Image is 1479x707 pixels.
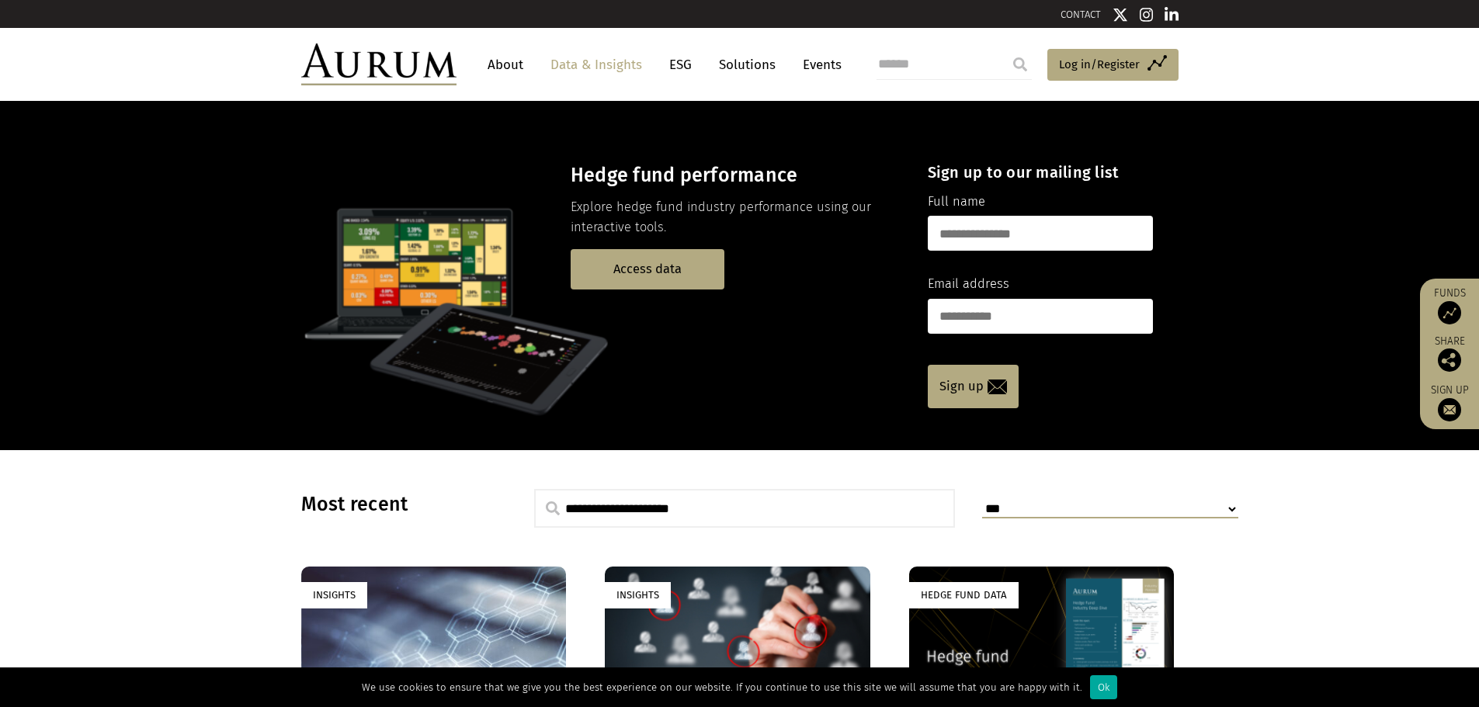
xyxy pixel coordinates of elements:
div: Share [1428,336,1471,372]
a: Sign up [928,365,1019,408]
img: Twitter icon [1113,7,1128,23]
span: Log in/Register [1059,55,1140,74]
div: Ok [1090,675,1117,699]
a: ESG [661,50,700,79]
img: Aurum [301,43,457,85]
a: Solutions [711,50,783,79]
a: Funds [1428,286,1471,324]
a: Access data [571,249,724,289]
a: Sign up [1428,383,1471,421]
a: Data & Insights [543,50,650,79]
h3: Hedge fund performance [571,164,901,187]
input: Submit [1005,49,1036,80]
img: email-icon [988,379,1007,394]
a: About [480,50,531,79]
div: Hedge Fund Data [909,582,1019,608]
label: Full name [928,192,985,212]
label: Email address [928,274,1009,294]
div: Insights [605,582,671,608]
img: Share this post [1438,348,1461,372]
img: search.svg [546,501,560,515]
p: Explore hedge fund industry performance using our interactive tools. [571,197,901,238]
img: Sign up to our newsletter [1438,398,1461,421]
img: Instagram icon [1140,7,1154,23]
a: Log in/Register [1047,49,1179,81]
img: Access Funds [1438,301,1461,324]
a: CONTACT [1061,9,1101,20]
img: Linkedin icon [1165,7,1179,23]
h3: Most recent [301,493,495,516]
h4: Sign up to our mailing list [928,163,1153,182]
div: Insights [301,582,367,608]
a: Events [795,50,842,79]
